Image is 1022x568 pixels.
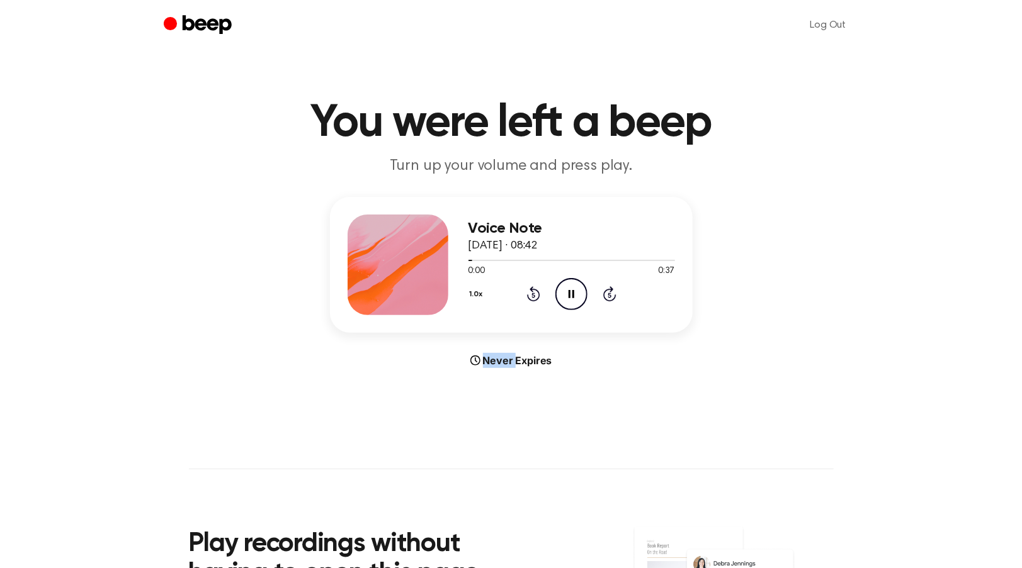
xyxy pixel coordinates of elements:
[164,13,235,38] a: Beep
[798,10,859,40] a: Log Out
[468,284,488,305] button: 1.0x
[468,220,675,237] h3: Voice Note
[270,156,753,177] p: Turn up your volume and press play.
[330,353,693,368] div: Never Expires
[468,240,538,252] span: [DATE] · 08:42
[468,265,485,278] span: 0:00
[658,265,674,278] span: 0:37
[189,101,834,146] h1: You were left a beep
